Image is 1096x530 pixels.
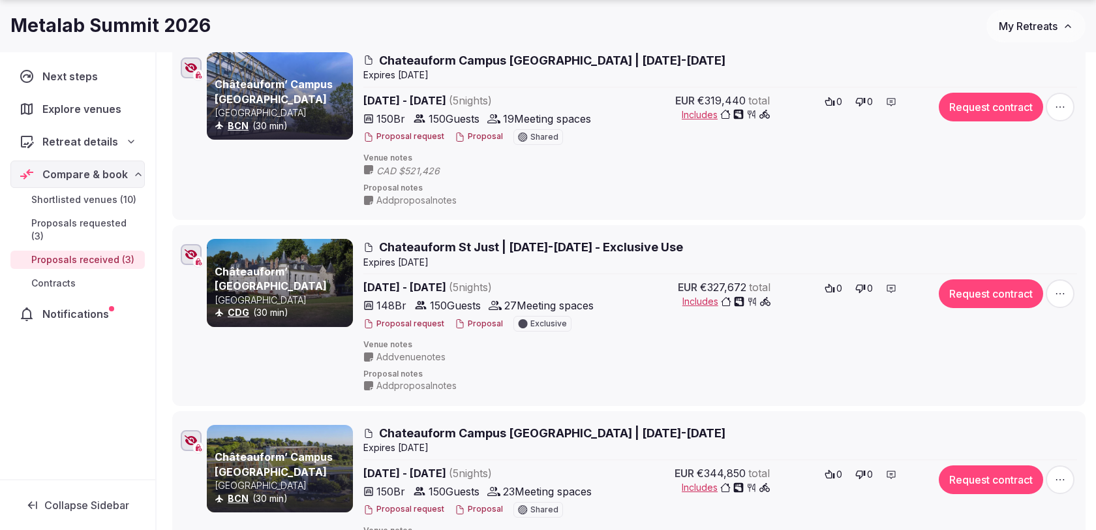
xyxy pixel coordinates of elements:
[503,484,592,499] span: 23 Meeting spaces
[503,111,591,127] span: 19 Meeting spaces
[429,484,479,499] span: 150 Guests
[376,379,457,392] span: Add proposal notes
[31,277,76,290] span: Contracts
[228,493,249,504] a: BCN
[215,450,333,478] a: Châteauform’ Campus [GEOGRAPHIC_DATA]
[748,93,770,108] span: total
[851,279,877,298] button: 0
[675,465,694,481] span: EUR
[215,78,333,105] a: Châteauform’ Campus [GEOGRAPHIC_DATA]
[363,279,594,295] span: [DATE] - [DATE]
[363,69,1077,82] div: Expire s [DATE]
[697,93,746,108] span: €319,440
[228,120,249,131] a: BCN
[215,479,350,492] p: [GEOGRAPHIC_DATA]
[376,194,457,207] span: Add proposal notes
[363,465,593,481] span: [DATE] - [DATE]
[363,339,1077,351] span: Venue notes
[530,133,558,141] span: Shared
[10,214,145,245] a: Proposals requested (3)
[42,306,114,322] span: Notifications
[999,20,1058,33] span: My Retreats
[376,298,406,313] span: 148 Br
[363,504,444,515] button: Proposal request
[504,298,594,313] span: 27 Meeting spaces
[42,134,118,149] span: Retreat details
[429,111,479,127] span: 150 Guests
[228,307,249,318] a: CDG
[821,279,846,298] button: 0
[379,425,725,441] span: Chateauform Campus [GEOGRAPHIC_DATA] | [DATE]-[DATE]
[836,282,842,295] span: 0
[682,295,770,308] button: Includes
[10,13,211,39] h1: Metalab Summit 2026
[10,95,145,123] a: Explore venues
[678,279,697,295] span: EUR
[363,153,1077,164] span: Venue notes
[682,108,770,121] button: Includes
[455,319,503,330] button: Proposal
[530,506,558,514] span: Shared
[867,95,873,108] span: 0
[44,499,129,512] span: Collapse Sidebar
[449,281,492,294] span: ( 5 night s )
[376,351,446,364] span: Add venue notes
[363,131,444,142] button: Proposal request
[748,465,770,481] span: total
[455,131,503,142] button: Proposal
[376,164,466,178] span: CAD $521,426
[10,191,145,209] a: Shortlisted venues (10)
[379,52,725,69] span: Chateauform Campus [GEOGRAPHIC_DATA] | [DATE]-[DATE]
[867,468,873,481] span: 0
[10,251,145,269] a: Proposals received (3)
[215,119,350,132] div: (30 min)
[42,166,128,182] span: Compare & book
[379,239,683,255] span: Chateauform St Just | [DATE]-[DATE] - Exclusive Use
[363,369,1077,380] span: Proposal notes
[867,282,873,295] span: 0
[363,441,1077,454] div: Expire s [DATE]
[363,93,593,108] span: [DATE] - [DATE]
[31,193,136,206] span: Shortlisted venues (10)
[697,465,746,481] span: €344,850
[821,93,846,111] button: 0
[363,256,1077,269] div: Expire s [DATE]
[376,111,405,127] span: 150 Br
[986,10,1086,42] button: My Retreats
[376,484,405,499] span: 150 Br
[836,468,842,481] span: 0
[836,95,842,108] span: 0
[10,491,145,520] button: Collapse Sidebar
[675,93,695,108] span: EUR
[449,94,492,107] span: ( 5 night s )
[851,93,877,111] button: 0
[42,69,103,84] span: Next steps
[682,481,770,494] button: Includes
[939,93,1043,121] button: Request contract
[10,274,145,292] a: Contracts
[939,279,1043,308] button: Request contract
[215,306,350,319] div: (30 min)
[455,504,503,515] button: Proposal
[530,320,567,328] span: Exclusive
[449,467,492,480] span: ( 5 night s )
[31,253,134,266] span: Proposals received (3)
[430,298,481,313] span: 150 Guests
[821,465,846,484] button: 0
[42,101,127,117] span: Explore venues
[10,300,145,328] a: Notifications
[10,63,145,90] a: Next steps
[215,106,350,119] p: [GEOGRAPHIC_DATA]
[363,319,444,330] button: Proposal request
[215,492,350,505] div: (30 min)
[31,217,140,243] span: Proposals requested (3)
[215,294,350,307] p: [GEOGRAPHIC_DATA]
[700,279,746,295] span: €327,672
[215,265,327,292] a: Châteauform’ [GEOGRAPHIC_DATA]
[851,465,877,484] button: 0
[749,279,770,295] span: total
[939,465,1043,494] button: Request contract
